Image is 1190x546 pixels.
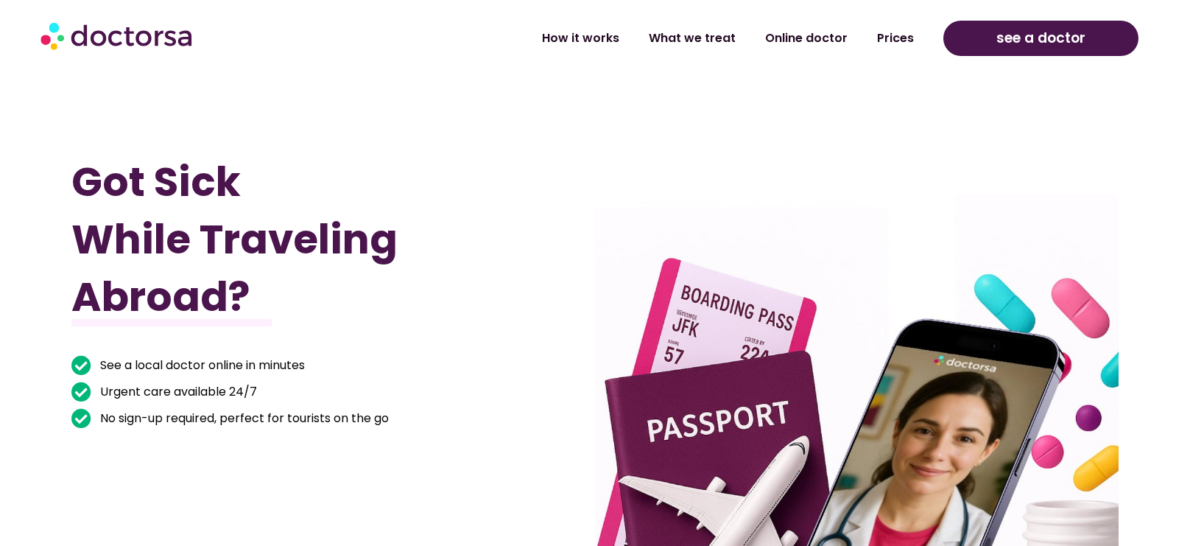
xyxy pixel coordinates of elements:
h1: Got Sick While Traveling Abroad? [71,153,516,326]
span: See a local doctor online in minutes [96,355,305,376]
span: No sign-up required, perfect for tourists on the go [96,408,389,429]
a: What we treat [634,21,750,55]
a: Prices [862,21,929,55]
nav: Menu [311,21,929,55]
a: How it works [527,21,634,55]
span: see a doctor [996,27,1085,50]
a: Online doctor [750,21,862,55]
a: see a doctor [943,21,1138,56]
span: Urgent care available 24/7 [96,382,257,402]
